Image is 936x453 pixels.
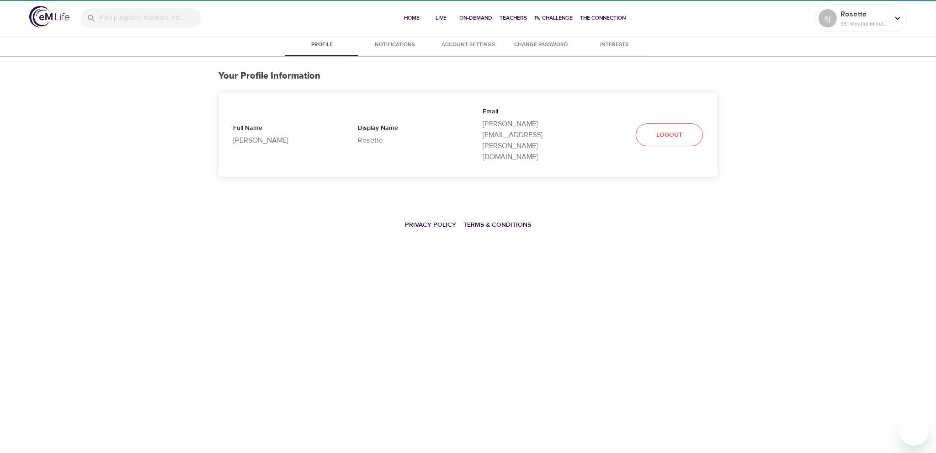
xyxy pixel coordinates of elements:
span: Profile [291,40,353,50]
iframe: Button to launch messaging window [899,416,929,446]
div: sj [819,9,837,27]
span: Notifications [364,40,426,50]
input: Find programs, teachers, etc... [100,8,201,28]
a: Terms & Conditions [463,221,531,229]
p: Display Name [358,123,453,135]
p: Rosette [840,9,889,20]
span: Live [430,13,452,23]
span: The Connection [580,13,626,23]
a: Privacy Policy [405,221,456,229]
span: Logout [656,129,682,141]
span: Home [401,13,423,23]
p: 931 Mindful Minutes [840,20,889,28]
p: Rosette [358,135,453,146]
span: Interests [583,40,645,50]
span: Change Password [510,40,572,50]
p: Email [483,107,578,118]
span: 1% Challenge [534,13,573,23]
span: Teachers [500,13,527,23]
img: logo [29,6,69,27]
nav: breadcrumb [218,214,718,234]
span: On-Demand [459,13,492,23]
p: Full Name [233,123,329,135]
span: Account Settings [437,40,499,50]
button: Logout [636,123,703,147]
p: [PERSON_NAME][EMAIL_ADDRESS][PERSON_NAME][DOMAIN_NAME] [483,118,578,162]
p: [PERSON_NAME] [233,135,329,146]
h3: Your Profile Information [218,71,718,81]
